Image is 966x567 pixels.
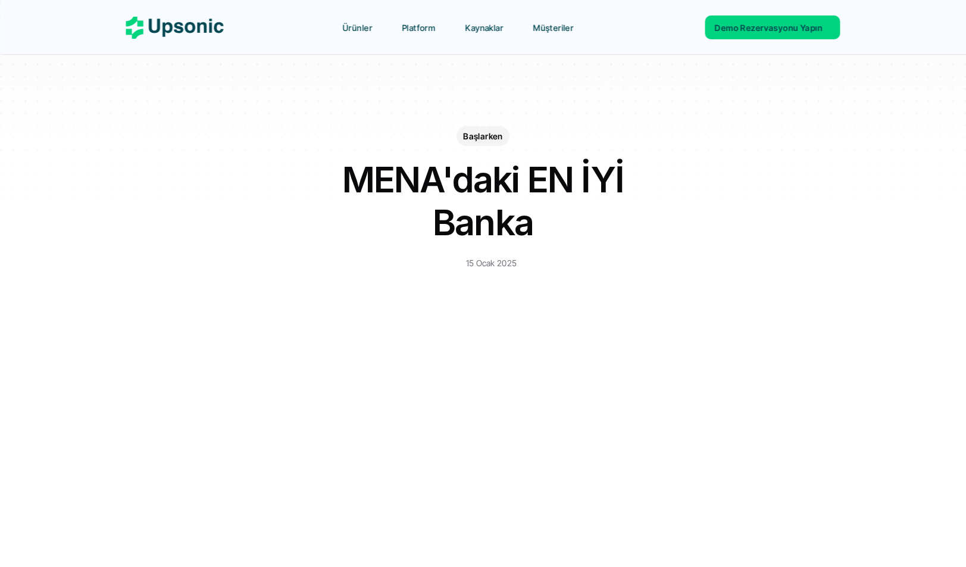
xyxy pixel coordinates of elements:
[463,131,503,141] font: Başlarken
[466,258,517,268] font: 15 Ocak 2025
[336,17,392,38] a: Ürünler
[533,23,574,33] font: Müşteriler
[715,23,823,33] font: Demo Rezervasyonu Yapın
[343,23,373,33] font: Ürünler
[402,23,435,33] font: Platform
[342,158,632,244] font: MENA'daki EN İYİ Banka
[465,23,504,33] font: Kaynaklar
